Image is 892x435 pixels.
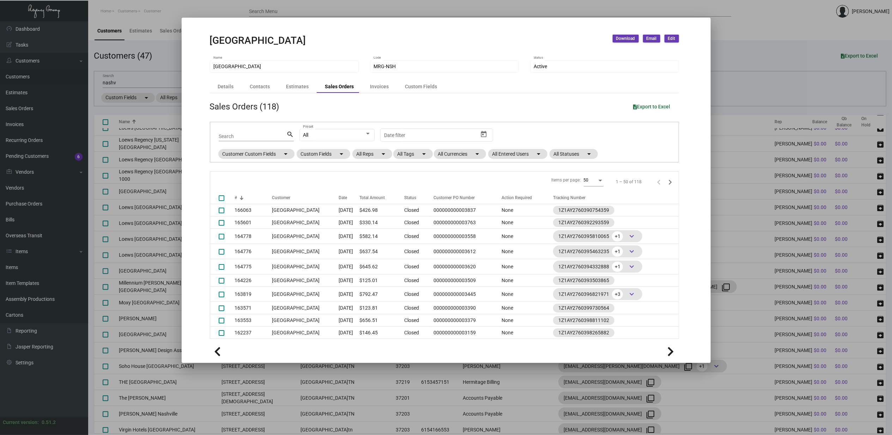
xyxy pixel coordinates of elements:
[430,314,502,327] td: 000000000003379
[359,244,404,259] td: $637.54
[558,317,609,324] div: 1Z1AY2760398811102
[235,259,272,274] td: 164775
[339,314,359,327] td: [DATE]
[339,339,359,354] td: [DATE]
[235,229,272,244] td: 164778
[628,100,676,113] button: Export to Excel
[502,259,553,274] td: None
[359,339,404,354] td: $594.98
[430,259,502,274] td: 000000000003620
[558,207,609,214] div: 1Z1AY2760390754359
[404,287,430,302] td: Closed
[359,259,404,274] td: $645.62
[286,83,309,90] div: Estimates
[338,150,346,158] mat-icon: arrow_drop_down
[235,327,272,339] td: 162237
[235,287,272,302] td: 163819
[359,216,404,229] td: $330.14
[412,132,458,138] input: End date
[272,287,339,302] td: [GEOGRAPHIC_DATA]
[404,195,430,201] div: Status
[339,204,359,216] td: [DATE]
[553,195,678,201] div: Tracking Number
[502,195,553,201] div: Action Required
[502,302,553,314] td: None
[612,246,623,257] span: +1
[584,178,603,183] mat-select: Items per page:
[420,150,429,158] mat-icon: arrow_drop_down
[585,150,594,158] mat-icon: arrow_drop_down
[272,302,339,314] td: [GEOGRAPHIC_DATA]
[404,339,430,354] td: Closed
[430,229,502,244] td: 000000000003558
[613,35,639,42] button: Download
[235,216,272,229] td: 165601
[430,204,502,216] td: 000000000003837
[473,150,482,158] mat-icon: arrow_drop_down
[558,261,637,272] div: 1Z1AY2760394332888
[303,132,308,138] span: All
[502,204,553,216] td: None
[553,195,585,201] div: Tracking Number
[643,35,660,42] button: Email
[612,289,623,299] span: +3
[339,195,347,201] div: Date
[404,314,430,327] td: Closed
[272,216,339,229] td: [GEOGRAPHIC_DATA]
[434,149,486,159] mat-chip: All Currencies
[272,195,290,201] div: Customer
[359,195,385,201] div: Total Amount
[404,259,430,274] td: Closed
[272,195,339,201] div: Customer
[558,231,637,242] div: 1Z1AY2760395810065
[359,204,404,216] td: $426.98
[235,195,272,201] div: #
[433,195,475,201] div: Customer PO Number
[272,244,339,259] td: [GEOGRAPHIC_DATA]
[339,229,359,244] td: [DATE]
[616,179,642,185] div: 1 – 50 of 118
[502,229,553,244] td: None
[627,232,636,240] span: keyboard_arrow_down
[297,149,350,159] mat-chip: Custom Fields
[272,204,339,216] td: [GEOGRAPHIC_DATA]
[550,149,598,159] mat-chip: All Statuses
[502,287,553,302] td: None
[339,274,359,287] td: [DATE]
[404,327,430,339] td: Closed
[478,129,490,140] button: Open calendar
[584,178,589,183] span: 50
[552,177,581,183] div: Items per page:
[235,302,272,314] td: 163571
[370,83,389,90] div: Invoices
[668,36,675,42] span: Edit
[612,231,623,242] span: +1
[359,229,404,244] td: $582.14
[502,274,553,287] td: None
[384,132,406,138] input: Start date
[235,274,272,287] td: 164226
[282,150,290,158] mat-icon: arrow_drop_down
[235,195,237,201] div: #
[502,216,553,229] td: None
[502,314,553,327] td: None
[286,130,294,139] mat-icon: search
[430,302,502,314] td: 000000000003390
[534,64,547,69] span: Active
[250,83,270,90] div: Contacts
[359,302,404,314] td: $123.81
[359,287,404,302] td: $792.47
[558,219,609,226] div: 1Z1AY2760392293559
[339,302,359,314] td: [DATE]
[210,100,279,113] div: Sales Orders (118)
[627,290,636,298] span: keyboard_arrow_down
[210,35,306,47] h2: [GEOGRAPHIC_DATA]
[558,277,609,284] div: 1Z1AY2760393503865
[535,150,543,158] mat-icon: arrow_drop_down
[430,274,502,287] td: 000000000003509
[430,339,502,354] td: 000000000003144
[558,246,637,257] div: 1Z1AY2760395463235
[558,329,609,336] div: 1Z1AY2760398265882
[433,195,502,201] div: Customer PO Number
[339,287,359,302] td: [DATE]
